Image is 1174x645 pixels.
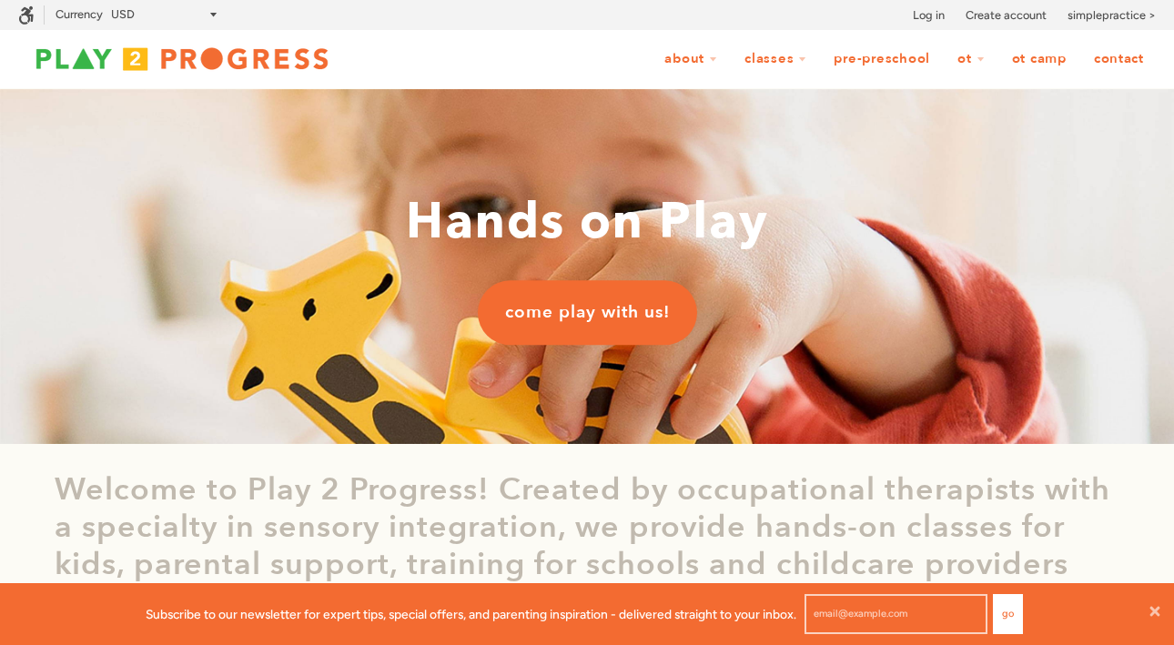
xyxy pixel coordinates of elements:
p: Subscribe to our newsletter for expert tips, special offers, and parenting inspiration - delivere... [146,604,796,624]
button: Go [993,594,1023,634]
a: OT [946,42,997,76]
img: Play2Progress logo [18,41,346,77]
a: About [653,42,729,76]
a: Pre-Preschool [822,42,942,76]
a: Create account [966,6,1047,25]
a: Log in [913,6,945,25]
span: come play with us! [505,301,670,325]
a: come play with us! [478,281,697,345]
a: Classes [733,42,818,76]
a: Contact [1082,42,1156,76]
a: OT Camp [1000,42,1078,76]
input: email@example.com [805,594,987,634]
p: Welcome to Play 2 Progress! Created by occupational therapists with a specialty in sensory integr... [55,471,1119,620]
label: Currency [56,7,103,21]
a: simplepractice > [1068,6,1156,25]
